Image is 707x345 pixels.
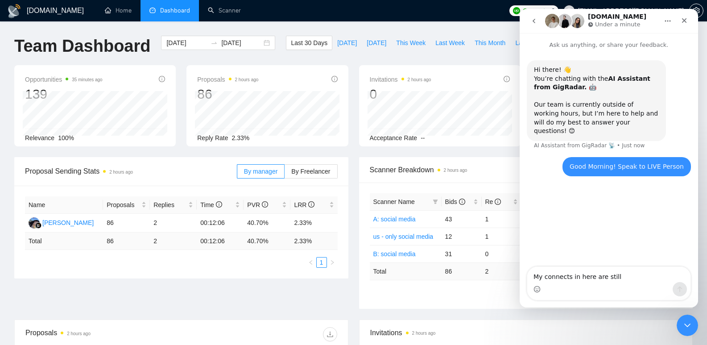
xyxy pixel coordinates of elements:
a: A: social media [373,216,416,223]
span: Scanner Breakdown [370,164,682,175]
button: setting [689,4,703,18]
span: left [308,260,314,265]
td: 0 [482,245,522,262]
td: 2 [150,233,197,250]
td: 2.33 % [290,233,337,250]
th: Replies [150,196,197,214]
time: 2 hours ago [67,331,91,336]
th: Name [25,196,103,214]
span: Re [485,198,501,205]
td: 40.70 % [244,233,290,250]
td: Total [25,233,103,250]
a: searchScanner [208,7,241,14]
button: This Month [470,36,510,50]
span: Dashboard [160,7,190,14]
input: Start date [166,38,207,48]
span: This Month [475,38,505,48]
time: 2 hours ago [412,331,436,336]
div: [PERSON_NAME] [42,218,94,228]
h1: Team Dashboard [14,36,150,57]
td: 2 [150,214,197,233]
li: 1 [316,257,327,268]
span: Relevance [25,134,54,141]
button: left [306,257,316,268]
span: download [323,331,337,338]
span: Proposals [197,74,258,85]
span: info-circle [262,201,268,208]
img: upwork-logo.png [513,7,520,14]
img: AA [29,217,40,229]
button: [DATE] [362,36,391,50]
span: LRR [294,201,314,208]
span: filter [431,195,440,208]
span: Last Month [515,38,546,48]
a: AA[PERSON_NAME] [29,219,94,226]
td: 1 [482,228,522,245]
span: info-circle [459,199,465,205]
span: to [211,39,218,46]
time: 35 minutes ago [72,77,102,82]
li: Next Page [327,257,338,268]
span: Replies [153,200,186,210]
td: 1 [482,210,522,228]
a: homeHome [105,7,132,14]
span: Time [200,201,222,208]
span: 100% [58,134,74,141]
td: 31 [442,245,482,262]
td: 2.33% [290,214,337,233]
span: Last 30 Days [291,38,327,48]
span: info-circle [216,201,222,208]
button: right [327,257,338,268]
button: download [323,327,337,341]
span: 2.33% [232,134,250,141]
button: [DATE] [332,36,362,50]
a: us - only social media [373,233,434,240]
td: 43 [442,210,482,228]
span: setting [690,7,703,14]
img: logo [7,4,21,18]
td: 86 [103,233,150,250]
time: 2 hours ago [444,168,467,173]
span: info-circle [308,201,314,208]
th: Proposals [103,196,150,214]
span: info-circle [495,199,501,205]
span: 2 [551,6,555,16]
button: Last 30 Days [286,36,332,50]
button: Last Month [510,36,551,50]
li: Previous Page [306,257,316,268]
td: 12 [442,228,482,245]
span: Reply Rate [197,134,228,141]
a: setting [689,7,703,14]
span: By Freelancer [291,168,330,175]
span: Proposals [107,200,140,210]
time: 2 hours ago [408,77,431,82]
span: Scanner Name [373,198,415,205]
span: Connects: [523,6,550,16]
td: Total [370,262,442,280]
iframe: Intercom live chat [677,315,698,336]
span: Invitations [370,74,431,85]
div: 86 [197,86,258,103]
button: Last Week [430,36,470,50]
span: user [566,8,572,14]
time: 2 hours ago [109,170,133,175]
span: PVR [247,201,268,208]
td: 2 [482,262,522,280]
